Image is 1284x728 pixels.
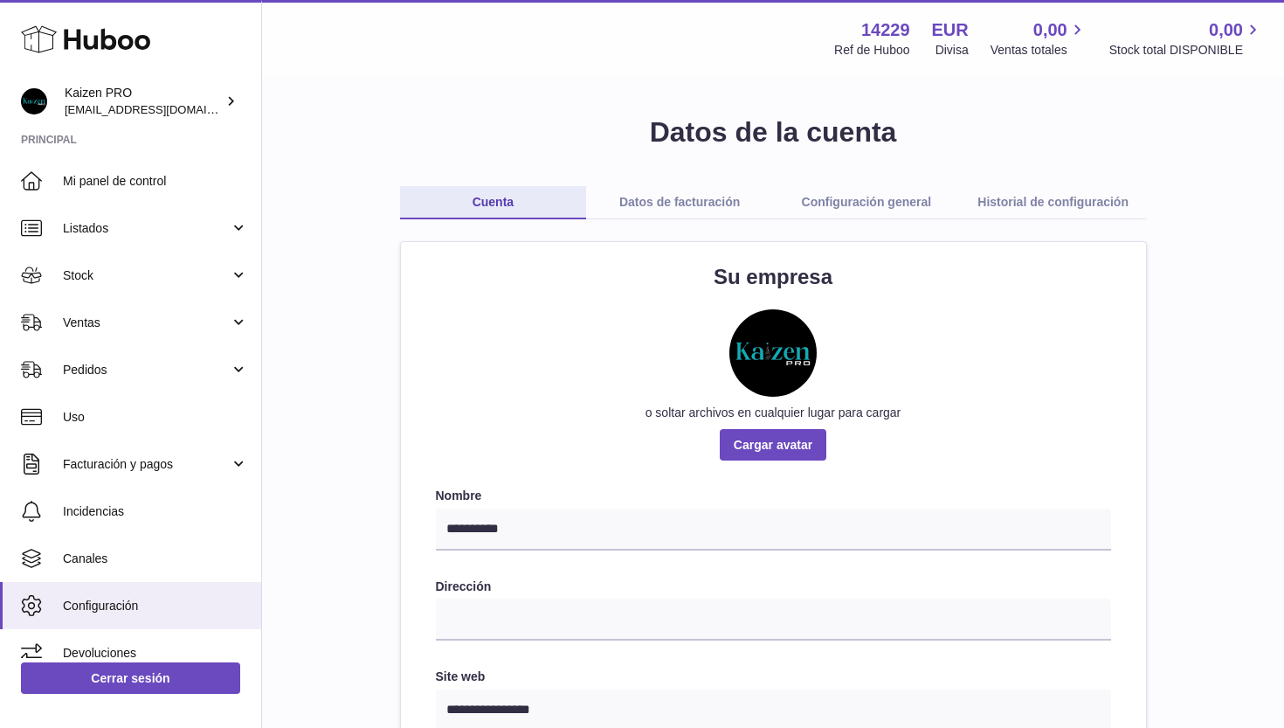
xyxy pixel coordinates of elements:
span: 0,00 [1209,18,1243,42]
span: Configuración [63,598,248,614]
span: Facturación y pagos [63,456,230,473]
strong: EUR [932,18,969,42]
span: Pedidos [63,362,230,378]
a: Datos de facturación [586,186,773,219]
div: o soltar archivos en cualquier lugar para cargar [436,405,1111,421]
h1: Datos de la cuenta [290,114,1256,151]
span: Mi panel de control [63,173,248,190]
span: Listados [63,220,230,237]
a: 0,00 Stock total DISPONIBLE [1109,18,1263,59]
span: Stock total DISPONIBLE [1109,42,1263,59]
span: Cargar avatar [720,429,826,461]
a: Cerrar sesión [21,662,240,694]
h2: Su empresa [436,263,1111,291]
div: Ref de Huboo [834,42,909,59]
span: Uso [63,409,248,426]
label: Dirección [436,579,1111,595]
div: Kaizen PRO [65,85,222,118]
span: Incidencias [63,503,248,520]
img: IMG_0576.jpg [729,309,817,397]
span: Devoluciones [63,645,248,662]
label: Nombre [436,488,1111,504]
span: Ventas [63,315,230,331]
img: info@kaizenproteam.com [21,88,47,114]
span: [EMAIL_ADDRESS][DOMAIN_NAME] [65,102,257,116]
span: Ventas totales [991,42,1087,59]
a: Cuenta [400,186,587,219]
span: Canales [63,551,248,567]
span: Stock [63,267,230,284]
label: Site web [436,669,1111,685]
a: Historial de configuración [960,186,1147,219]
strong: 14229 [861,18,910,42]
div: Divisa [935,42,969,59]
a: 0,00 Ventas totales [991,18,1087,59]
a: Configuración general [773,186,960,219]
span: 0,00 [1033,18,1067,42]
